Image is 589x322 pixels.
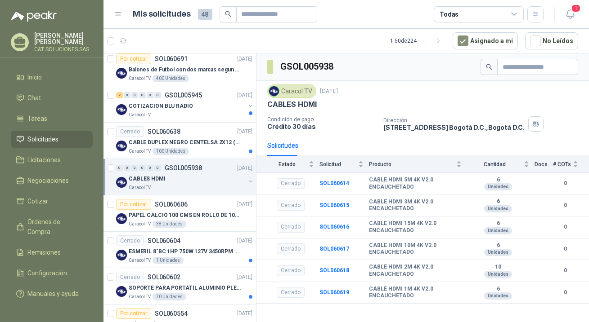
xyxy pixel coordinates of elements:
p: [PERSON_NAME] [PERSON_NAME] [34,32,93,45]
div: 0 [154,165,161,171]
a: Negociaciones [11,172,93,189]
p: Caracol TV [129,257,151,264]
button: Asignado a mi [453,32,518,49]
b: CABLE HDMI 5M 4K V2.0 ENCAUCHETADO [369,176,462,190]
div: 38 Unidades [153,221,186,228]
div: Cerrado [116,272,144,282]
div: Unidades [484,271,512,278]
div: 0 [131,165,138,171]
span: Inicio [28,72,42,82]
p: SOL060638 [148,128,180,135]
span: Cotizar [28,196,49,206]
div: 0 [139,165,146,171]
a: Chat [11,89,93,106]
a: 0 0 0 0 0 0 GSOL005938[DATE] Company LogoCABLES HDMICaracol TV [116,163,254,191]
div: Todas [440,9,459,19]
span: Licitaciones [28,155,61,165]
span: Solicitud [319,161,356,168]
div: Cerrado [277,222,305,233]
img: Company Logo [116,141,127,151]
p: C&T SOLUCIONES SAS [34,47,93,52]
p: COTIZACION BLU RADIO [129,102,193,110]
span: 1 [571,4,581,13]
p: Caracol TV [129,75,151,82]
div: 2 [116,92,123,98]
a: Cotizar [11,193,93,210]
b: 6 [467,220,529,227]
span: Producto [369,161,454,168]
th: Producto [369,156,467,172]
span: Chat [28,93,41,103]
div: Caracol TV [267,84,316,98]
p: SOL060691 [155,56,188,62]
div: 0 [131,92,138,98]
div: 0 [124,92,130,98]
th: Estado [256,156,319,172]
p: SOL060604 [148,238,180,244]
b: 6 [467,286,529,293]
p: Dirección [383,117,525,124]
b: CABLE HDMI 15M 4K V2.0 ENCAUCHETADO [369,220,462,234]
span: Órdenes de Compra [28,217,84,237]
b: CABLE HDMI 1M 4K V2.0 ENCAUCHETADO [369,286,462,300]
b: CABLE HDMI 2M 4K V2.0 ENCAUCHETADO [369,264,462,278]
p: Balones de Futbol con dos marcas segun adjunto. Adjuntar cotizacion en su formato [129,66,241,74]
div: Por cotizar [116,53,151,64]
span: # COTs [553,161,571,168]
h1: Mis solicitudes [133,8,191,21]
a: Tareas [11,110,93,127]
a: Órdenes de Compra [11,213,93,240]
div: Cerrado [277,200,305,211]
p: [DATE] [320,87,338,96]
b: 6 [467,198,529,205]
div: Cerrado [277,178,305,189]
b: 6 [467,242,529,249]
p: SOL060602 [148,274,180,280]
p: Crédito 30 días [267,123,376,130]
a: Manuales y ayuda [11,285,93,302]
div: 0 [139,92,146,98]
a: Inicio [11,69,93,86]
img: Logo peakr [11,11,57,22]
a: Solicitudes [11,131,93,148]
span: Solicitudes [28,134,59,144]
p: [DATE] [237,309,252,318]
p: GSOL005938 [165,165,202,171]
a: Licitaciones [11,151,93,168]
img: Company Logo [116,250,127,260]
p: Caracol TV [129,111,151,119]
h3: GSOL005938 [280,60,335,74]
a: Configuración [11,265,93,282]
p: CABLES HDMI [129,175,166,183]
a: CerradoSOL060604[DATE] Company LogoESMERIL 8"BC 1HP 750W 127V 3450RPM URREACaracol TV1 Unidades [103,232,256,268]
a: Remisiones [11,244,93,261]
b: 10 [467,264,529,271]
p: PAPEL CALCIO 100 CMS EN ROLLO DE 100 GR [129,211,241,220]
p: [DATE] [237,128,252,136]
a: SOL060616 [319,224,349,230]
b: SOL060619 [319,289,349,296]
p: [DATE] [237,55,252,63]
span: Manuales y ayuda [28,289,79,299]
p: SOL060606 [155,201,188,207]
div: Cerrado [277,243,305,254]
p: GSOL005945 [165,92,202,98]
a: Por cotizarSOL060691[DATE] Company LogoBalones de Futbol con dos marcas segun adjunto. Adjuntar c... [103,50,256,86]
p: CABLE DUPLEX NEGRO CENTELSA 2X12 (COLOR NEGRO) [129,138,241,147]
img: Company Logo [116,177,127,188]
img: Company Logo [116,68,127,79]
p: Caracol TV [129,184,151,191]
b: 0 [553,179,578,188]
b: 0 [553,223,578,231]
p: Caracol TV [129,148,151,155]
b: 0 [553,266,578,275]
span: Tareas [28,114,48,124]
span: Remisiones [28,247,61,257]
div: Unidades [484,205,512,212]
div: 0 [116,165,123,171]
p: Caracol TV [129,221,151,228]
b: SOL060617 [319,246,349,252]
div: Unidades [484,249,512,256]
a: SOL060618 [319,267,349,273]
b: 6 [467,176,529,184]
